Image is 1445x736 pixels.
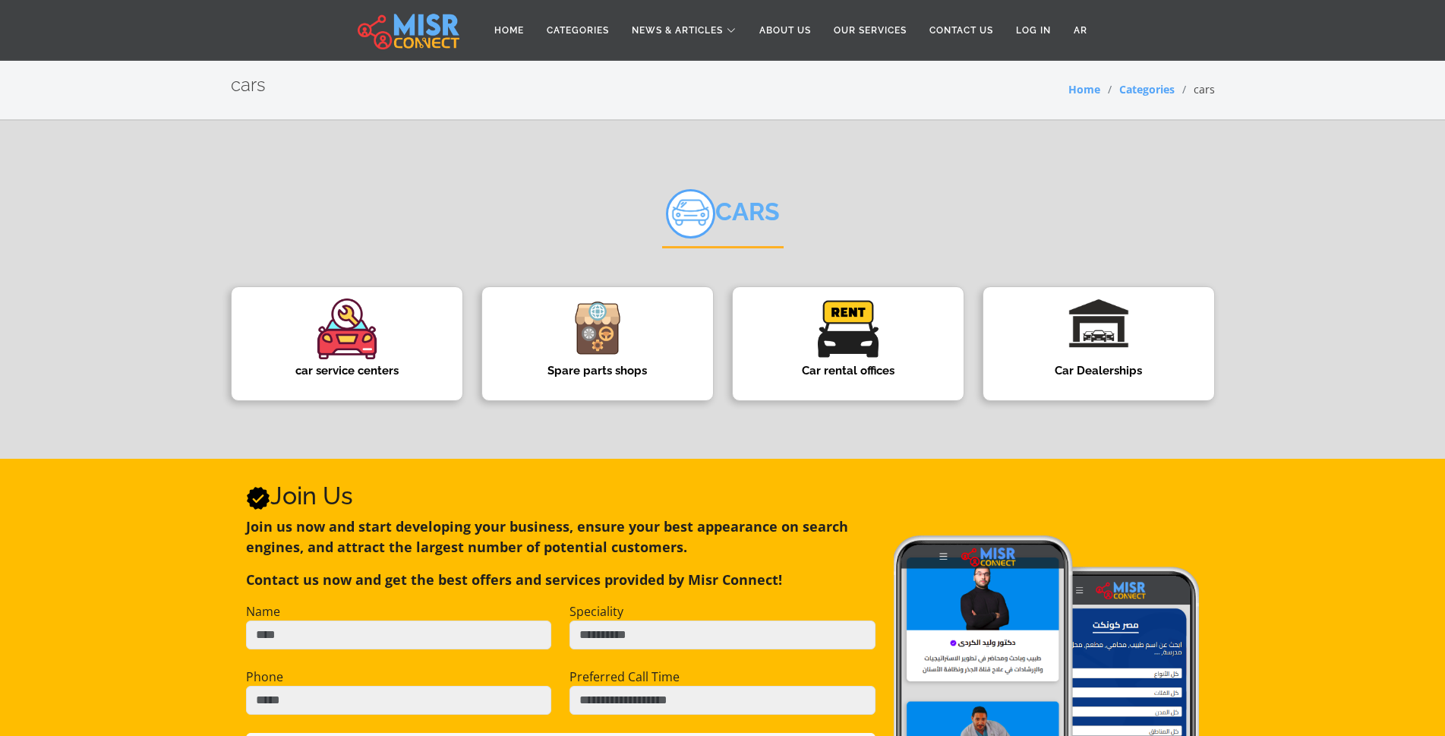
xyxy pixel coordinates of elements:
img: سيارات [666,189,715,238]
a: Home [483,16,535,45]
p: Contact us now and get the best offers and services provided by Misr Connect! [246,570,876,590]
label: Preferred Call Time [569,668,680,686]
h4: Car Dealerships [1006,364,1191,377]
a: Categories [535,16,620,45]
label: Phone [246,668,283,686]
span: News & Articles [632,24,723,37]
a: Contact Us [918,16,1005,45]
a: Spare parts shops [472,286,723,401]
h4: Car rental offices [756,364,941,377]
img: main.misr_connect [358,11,459,49]
a: Log in [1005,16,1062,45]
label: Speciality [569,602,623,621]
a: car service centers [222,286,472,401]
a: Car rental offices [723,286,973,401]
svg: Verified account [246,486,270,510]
img: 4D0No2wnapMcsqei4VGS.png [818,299,879,359]
img: BG2E4uZdXmJTIbhpMutf.png [317,299,377,359]
label: Name [246,602,280,621]
a: Our Services [822,16,918,45]
img: u42mabnuvY3ZvW1bm4ip.png [1068,299,1129,349]
h2: cars [231,74,266,96]
a: Home [1068,82,1100,96]
a: Car Dealerships [973,286,1224,401]
h2: Join Us [246,482,876,510]
h4: Spare parts shops [505,364,690,377]
a: AR [1062,16,1099,45]
a: News & Articles [620,16,748,45]
a: Categories [1119,82,1175,96]
img: DioDv1bSgH4l478P0vwz.png [567,299,628,359]
li: cars [1175,81,1215,97]
p: Join us now and start developing your business, ensure your best appearance on search engines, an... [246,516,876,558]
a: About Us [748,16,822,45]
h4: car service centers [254,364,440,377]
h2: cars [662,189,784,248]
